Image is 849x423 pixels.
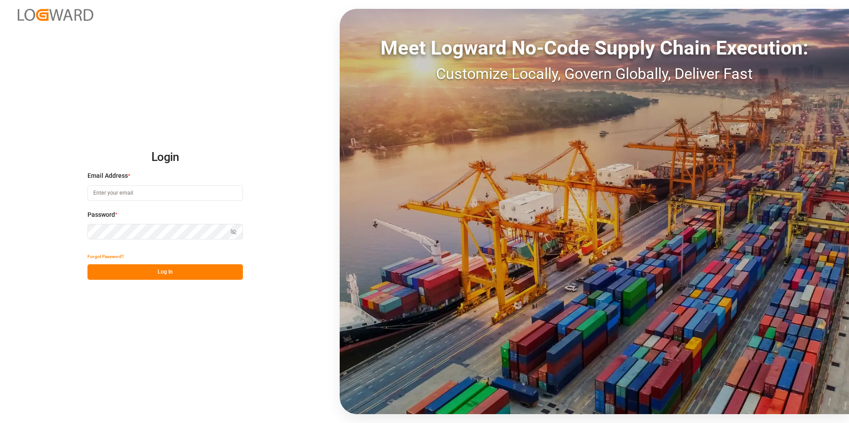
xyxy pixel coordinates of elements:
[340,63,849,85] div: Customize Locally, Govern Globally, Deliver Fast
[87,210,115,219] span: Password
[87,249,124,264] button: Forgot Password?
[87,171,128,180] span: Email Address
[340,33,849,63] div: Meet Logward No-Code Supply Chain Execution:
[18,9,93,21] img: Logward_new_orange.png
[87,143,243,172] h2: Login
[87,264,243,280] button: Log In
[87,185,243,201] input: Enter your email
